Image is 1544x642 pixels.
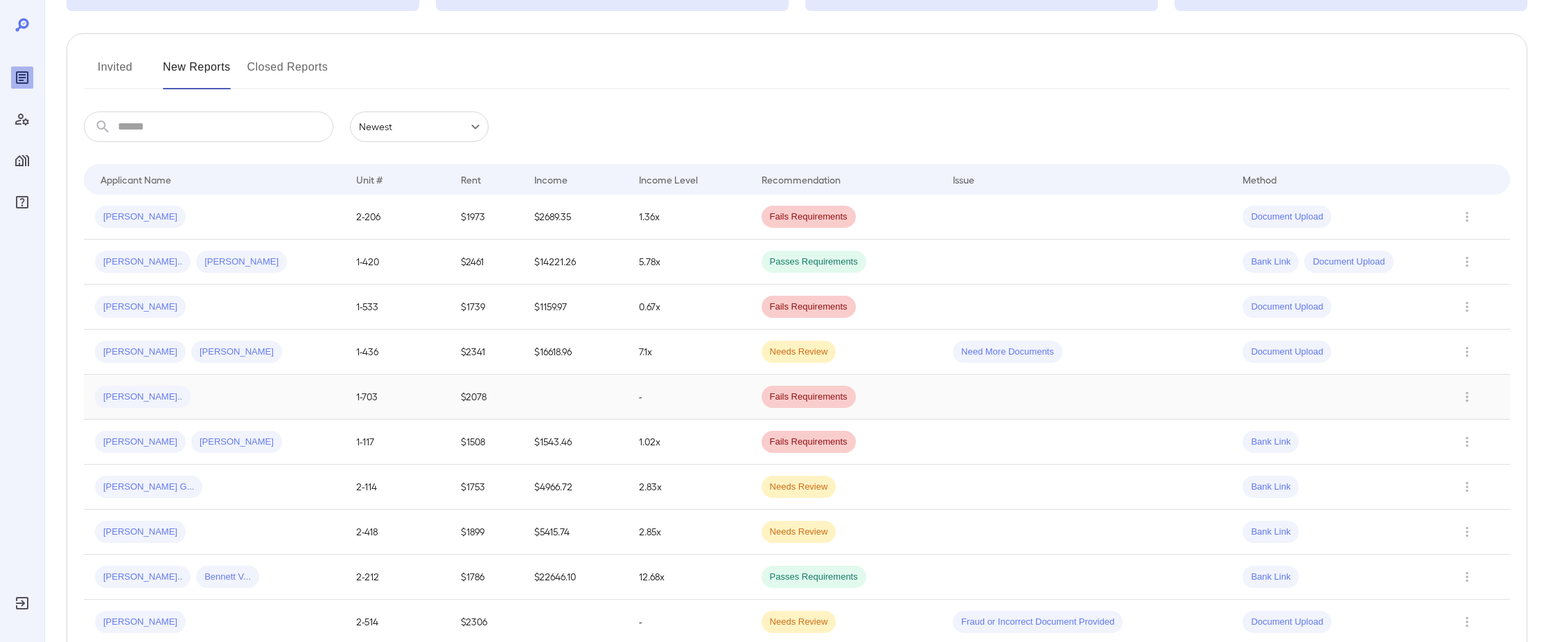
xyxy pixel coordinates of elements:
div: Manage Users [11,108,33,130]
td: 1.36x [628,195,751,240]
td: $14221.26 [523,240,628,285]
button: Row Actions [1456,431,1478,453]
span: Document Upload [1243,211,1331,224]
span: Document Upload [1243,301,1331,314]
td: 1-436 [345,330,450,375]
td: $1508 [450,420,523,465]
div: Income Level [639,171,698,188]
td: $22646.10 [523,555,628,600]
div: FAQ [11,191,33,213]
span: Document Upload [1304,256,1393,269]
div: Applicant Name [100,171,171,188]
span: Bank Link [1243,571,1299,584]
div: Method [1243,171,1277,188]
span: [PERSON_NAME] [95,526,186,539]
button: Row Actions [1456,521,1478,543]
td: 1.02x [628,420,751,465]
button: Row Actions [1456,476,1478,498]
span: Needs Review [762,526,836,539]
span: [PERSON_NAME] [95,211,186,224]
div: Recommendation [762,171,841,188]
td: $1973 [450,195,523,240]
span: Bank Link [1243,526,1299,539]
span: Fails Requirements [762,301,856,314]
td: 7.1x [628,330,751,375]
td: $2078 [450,375,523,420]
td: $5415.74 [523,510,628,555]
td: 1-533 [345,285,450,330]
span: [PERSON_NAME].. [95,391,191,404]
button: Row Actions [1456,296,1478,318]
td: $2689.35 [523,195,628,240]
div: Rent [461,171,483,188]
td: 2.83x [628,465,751,510]
td: 1-703 [345,375,450,420]
button: Row Actions [1456,341,1478,363]
span: Passes Requirements [762,571,866,584]
td: $16618.96 [523,330,628,375]
span: Need More Documents [953,346,1062,359]
span: Fails Requirements [762,211,856,224]
span: Bank Link [1243,436,1299,449]
td: $4966.72 [523,465,628,510]
button: Row Actions [1456,611,1478,633]
span: [PERSON_NAME].. [95,571,191,584]
td: $1753 [450,465,523,510]
div: Issue [953,171,975,188]
td: 2-206 [345,195,450,240]
td: 2-114 [345,465,450,510]
span: Needs Review [762,481,836,494]
div: Unit # [356,171,383,188]
div: Log Out [11,592,33,614]
div: Reports [11,66,33,89]
button: New Reports [163,56,231,89]
td: - [628,375,751,420]
button: Row Actions [1456,386,1478,408]
td: 0.67x [628,285,751,330]
button: Row Actions [1456,251,1478,273]
button: Row Actions [1456,566,1478,588]
td: 2.85x [628,510,751,555]
div: Income [534,171,568,188]
span: Needs Review [762,616,836,629]
span: [PERSON_NAME] [196,256,287,269]
span: [PERSON_NAME] [191,436,282,449]
td: $2341 [450,330,523,375]
td: $1786 [450,555,523,600]
td: 2-212 [345,555,450,600]
span: Bennett V... [196,571,259,584]
td: $1739 [450,285,523,330]
span: Needs Review [762,346,836,359]
span: Passes Requirements [762,256,866,269]
span: Fraud or Incorrect Document Provided [953,616,1123,629]
span: [PERSON_NAME] [95,301,186,314]
button: Row Actions [1456,206,1478,228]
td: 1-420 [345,240,450,285]
button: Invited [84,56,146,89]
td: $1543.46 [523,420,628,465]
div: Manage Properties [11,150,33,172]
span: [PERSON_NAME] [191,346,282,359]
td: 5.78x [628,240,751,285]
td: $2461 [450,240,523,285]
span: Fails Requirements [762,436,856,449]
span: Document Upload [1243,616,1331,629]
button: Closed Reports [247,56,328,89]
td: $1159.97 [523,285,628,330]
span: [PERSON_NAME] [95,436,186,449]
td: 12.68x [628,555,751,600]
span: [PERSON_NAME].. [95,256,191,269]
span: [PERSON_NAME] G... [95,481,202,494]
span: [PERSON_NAME] [95,616,186,629]
td: 2-418 [345,510,450,555]
span: [PERSON_NAME] [95,346,186,359]
span: Bank Link [1243,256,1299,269]
td: 1-117 [345,420,450,465]
td: $1899 [450,510,523,555]
span: Fails Requirements [762,391,856,404]
div: Newest [350,112,489,142]
span: Bank Link [1243,481,1299,494]
span: Document Upload [1243,346,1331,359]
